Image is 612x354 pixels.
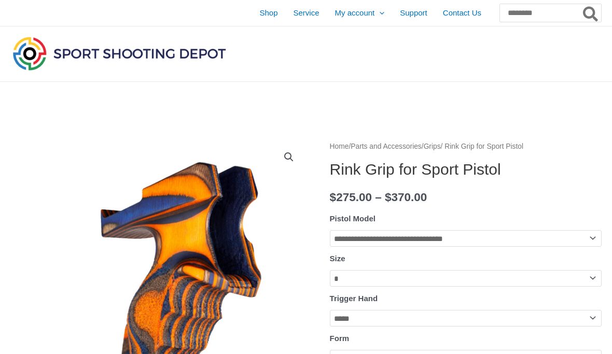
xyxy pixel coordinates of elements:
[581,4,601,22] button: Search
[330,143,349,150] a: Home
[375,191,382,204] span: –
[385,191,427,204] bdi: 370.00
[330,254,345,263] label: Size
[330,334,350,343] label: Form
[330,160,602,179] h1: Rink Grip for Sport Pistol
[385,191,392,204] span: $
[10,34,228,73] img: Sport Shooting Depot
[330,191,372,204] bdi: 275.00
[330,140,602,153] nav: Breadcrumb
[424,143,441,150] a: Grips
[330,214,375,223] label: Pistol Model
[351,143,422,150] a: Parts and Accessories
[330,191,337,204] span: $
[280,148,298,166] a: View full-screen image gallery
[330,294,378,303] label: Trigger Hand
